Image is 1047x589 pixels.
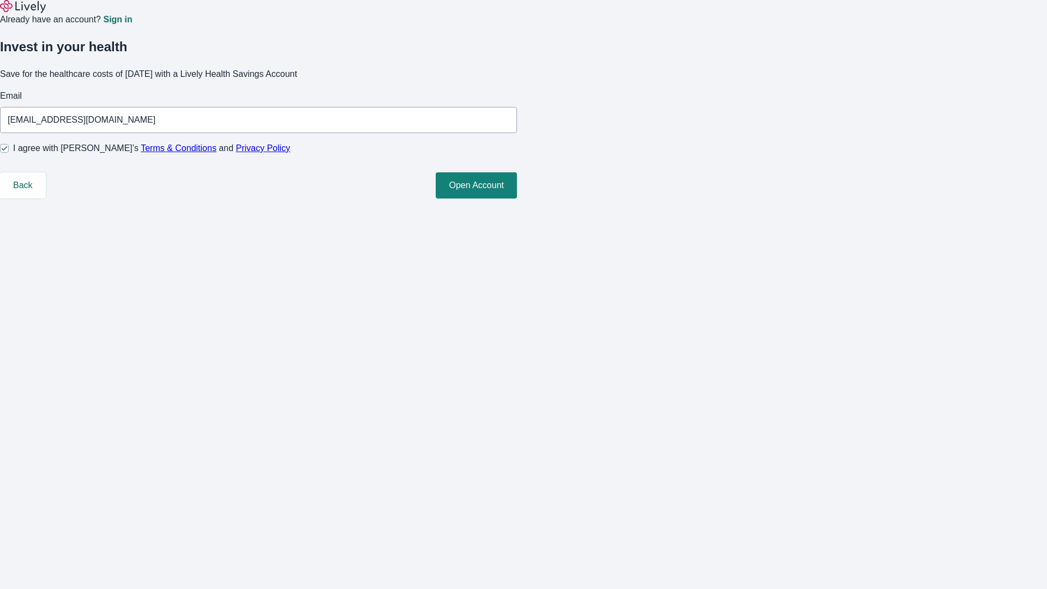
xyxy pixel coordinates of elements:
a: Terms & Conditions [141,143,216,153]
button: Open Account [436,172,517,199]
a: Sign in [103,15,132,24]
span: I agree with [PERSON_NAME]’s and [13,142,290,155]
a: Privacy Policy [236,143,291,153]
